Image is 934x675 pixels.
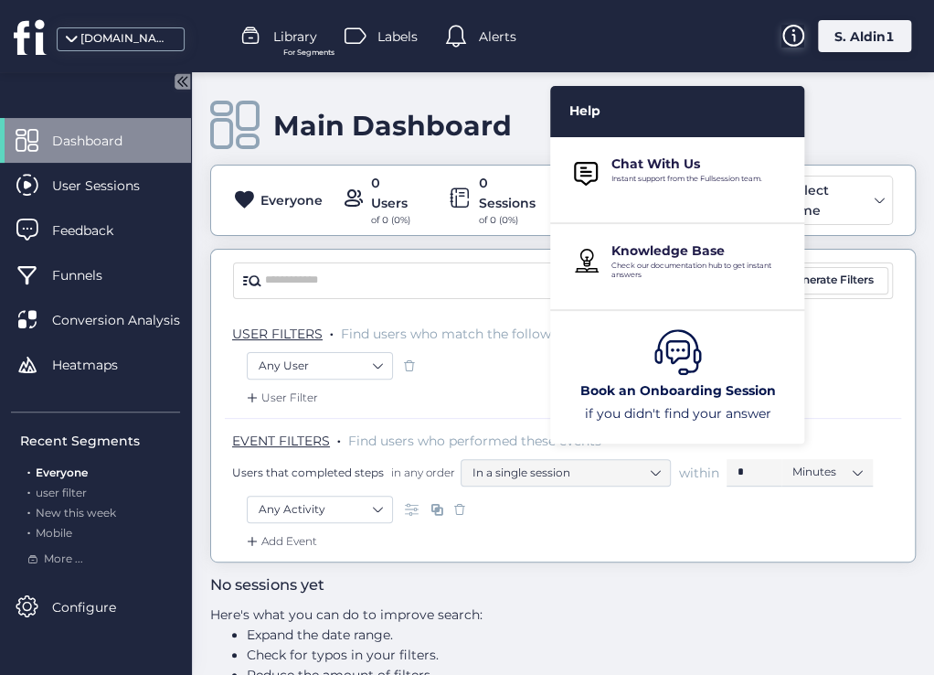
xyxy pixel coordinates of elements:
a: Book an Onboarding Session [579,375,775,412]
div: [DOMAIN_NAME] [80,30,172,48]
div: 0 Users [371,173,419,213]
div: Recent Segments [20,431,180,451]
p: Instant support from the Fullsession team. [611,174,791,183]
nz-select-item: Minutes [792,458,862,486]
span: user filter [36,486,87,499]
span: . [330,322,334,340]
span: More ... [44,551,83,568]
p: Check our documentation hub to get instant answers [611,261,791,279]
span: . [27,522,30,540]
div: S. Aldin1 [818,20,911,52]
span: Everyone [36,466,88,479]
span: Feedback [52,220,141,241]
span: . [337,429,341,447]
p: if you didn't find your answer [584,404,770,423]
div: Add Event [243,532,317,551]
span: Library [273,27,317,47]
span: For Segments [283,47,334,59]
div: of 0 (0%) [371,213,419,228]
div: Select Time [782,179,868,221]
span: . [27,482,30,499]
span: Labels [377,27,418,47]
div: of 0 (0%) [479,213,547,228]
p: Knowledge Base [611,242,791,259]
span: New this week [36,506,116,520]
p: Book an Onboarding Session [579,381,775,400]
span: Find users who performed these events [348,433,601,449]
span: . [27,502,30,520]
button: Generate Filters [746,267,888,295]
span: Mobile [36,526,72,540]
span: . [27,462,30,479]
nz-select-item: Any Activity [259,496,381,523]
span: Dashboard [52,131,150,151]
span: Users that completed steps [232,465,384,480]
span: in any order [387,465,455,480]
div: User Filter [243,389,318,407]
p: Help [569,102,600,119]
nz-select-item: In a single session [472,459,659,487]
div: Generate Filters [788,272,874,289]
span: USER FILTERS [232,326,323,342]
div: Everyone [260,190,323,210]
span: Funnels [52,265,130,285]
p: Chat With Us [611,155,791,172]
div: 0 Sessions [479,173,547,213]
span: Heatmaps [52,355,145,375]
span: User Sessions [52,176,167,196]
span: Conversion Analysis [52,310,207,330]
span: Alerts [478,27,515,47]
nz-select-item: Any User [259,352,381,380]
span: Configure [52,597,143,617]
span: within [679,464,719,482]
span: Find users who match the following characteristics [341,326,669,342]
div: Main Dashboard [273,109,512,143]
span: EVENT FILTERS [232,433,330,449]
